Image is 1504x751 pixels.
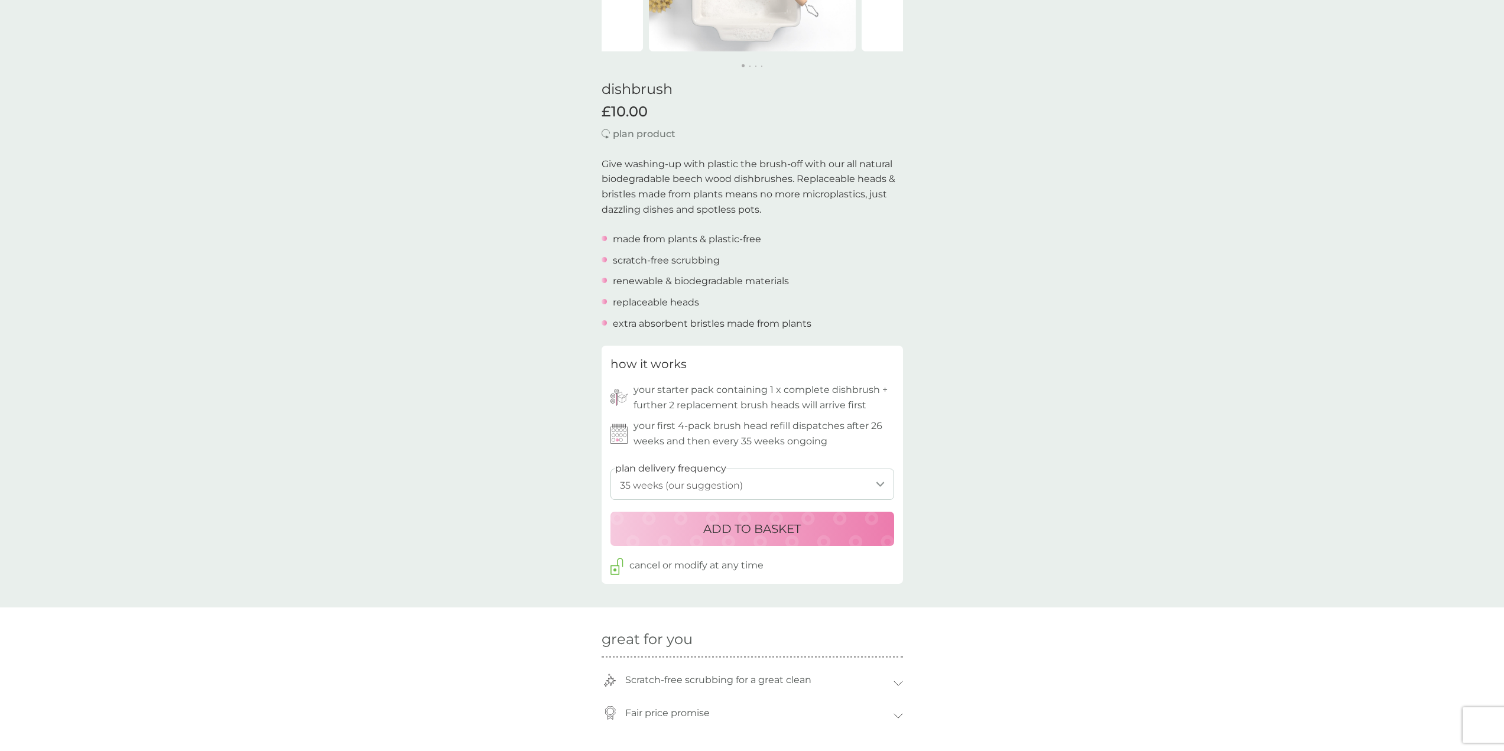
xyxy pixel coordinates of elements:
img: trophey-icon.svg [603,674,617,687]
p: Scratch-free scrubbing for a great clean [619,667,817,694]
h1: dishbrush [602,81,903,98]
p: made from plants & plastic-free [613,232,761,247]
h3: how it works [610,355,687,373]
span: £10.00 [602,103,648,121]
p: Give washing-up with plastic the brush-off with our all natural biodegradable beech wood dishbrus... [602,157,903,217]
button: ADD TO BASKET [610,512,894,546]
h2: great for you [602,631,903,648]
p: extra absorbent bristles made from plants [613,316,811,331]
p: ADD TO BASKET [703,519,801,538]
p: your starter pack containing 1 x complete dishbrush + further 2 replacement brush heads will arri... [634,382,894,412]
p: plan product [613,126,675,142]
p: Fair price promise [619,700,716,727]
p: replaceable heads [613,295,699,310]
p: your first 4-pack brush head refill dispatches after 26 weeks and then every 35 weeks ongoing [634,418,894,448]
p: renewable & biodegradable materials [613,274,789,289]
p: cancel or modify at any time [629,558,764,573]
img: coin-icon.svg [603,706,617,720]
p: scratch-free scrubbing [613,253,720,268]
label: plan delivery frequency [615,461,726,476]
